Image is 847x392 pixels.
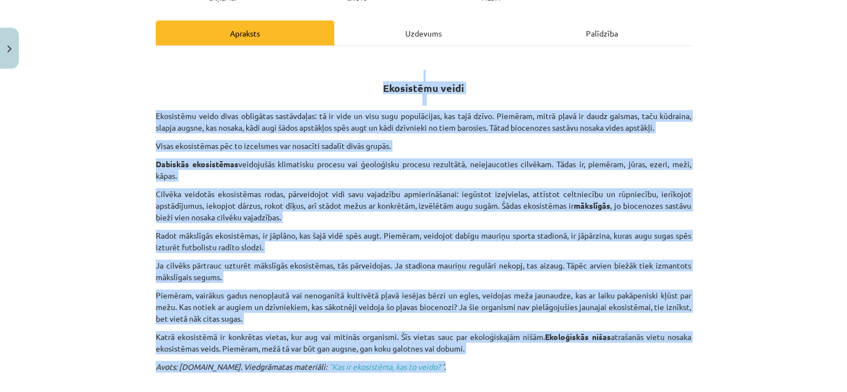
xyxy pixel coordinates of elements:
b: mākslīgās [574,200,610,210]
p: Piemēram, vairākus gadus nenopļautā vai nenoganītā kultivētā pļavā iesējas bērzi un egles, veidoj... [156,290,691,324]
p: Ja cilvēks pārtrauc uzturēt mākslīgās ekosistēmas, tās pārveidojas. Ja stadiona mauriņu regulāri ... [156,260,691,283]
div: Palīdzība [513,20,691,45]
em: Avots: [DOMAIN_NAME]. Viedgrāmatas materiāli: ’ ’. [156,362,446,372]
a: ’Kas ir ekosistēma, kas to veido?’ [330,362,442,372]
p: Cilvēka veidotās ekosistēmas rodas, pārveidojot vidi savu vajadzību apmierināšanai: iegūstot izej... [156,188,691,223]
b: Dabiskās ekosistēmas [156,159,238,169]
p: Ekosistēmu veido divas obligātas sastāvdaļas: tā ir vide un visu sugu populācijas, kas tajā dzīvo... [156,110,691,133]
img: icon-close-lesson-0947bae3869378f0d4975bcd49f059093ad1ed9edebbc8119c70593378902aed.svg [7,45,12,53]
p: Katrā ekosistēmā ir konkrētas vietas, kur aug vai mitinās organismi. Šīs vietas sauc par ekoloģis... [156,331,691,354]
strong: Ekosistēmu veidi [383,81,464,94]
div: Apraksts [156,20,334,45]
p: Radot mākslīgās ekosistēmas, ir jāplāno, kas šajā vidē spēs augt. Piemēram, veidojot dabīgu mauri... [156,230,691,253]
b: Ekoloģiskās nišas [545,332,610,342]
p: veidojušās klimatisku procesu vai ģeoloģisku procesu rezultātā, neiejaucoties cilvēkam. Tādas ir,... [156,158,691,182]
p: Visas ekosistēmas pēc to izcelsmes var nosacīti sadalīt divās grupās. [156,140,691,152]
div: Uzdevums [334,20,513,45]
